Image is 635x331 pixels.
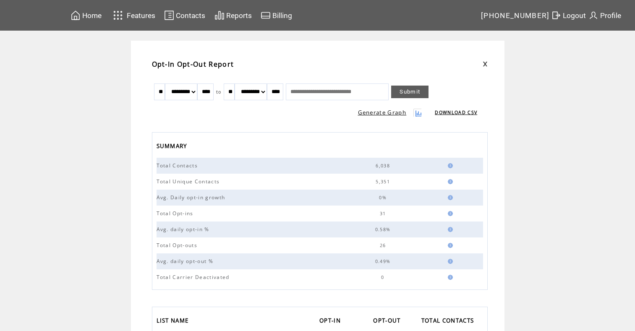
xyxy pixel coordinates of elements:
img: chart.svg [214,10,225,21]
span: OPT-OUT [373,315,402,328]
span: 6,038 [376,163,392,169]
img: contacts.svg [164,10,174,21]
span: Avg. daily opt-in % [157,226,212,233]
span: Total Opt-ins [157,210,196,217]
a: TOTAL CONTACTS [421,315,478,328]
span: 31 [380,211,388,216]
span: 0.58% [375,227,393,232]
img: help.gif [445,163,453,168]
a: Logout [550,9,587,22]
span: Contacts [176,11,205,20]
span: Logout [563,11,586,20]
img: creidtcard.svg [261,10,271,21]
img: help.gif [445,211,453,216]
span: Billing [272,11,292,20]
span: OPT-IN [319,315,343,328]
span: Total Carrier Deactivated [157,274,232,281]
img: home.svg [71,10,81,21]
img: help.gif [445,227,453,232]
a: Features [110,7,157,23]
span: to [216,89,222,95]
span: Features [127,11,155,20]
span: Total Unique Contacts [157,178,222,185]
span: Profile [600,11,621,20]
a: Home [69,9,103,22]
a: Submit [391,86,429,98]
span: Reports [226,11,252,20]
span: LIST NAME [157,315,191,328]
a: LIST NAME [157,315,193,328]
a: OPT-IN [319,315,345,328]
img: profile.svg [588,10,598,21]
img: help.gif [445,259,453,264]
a: Generate Graph [358,109,407,116]
a: Billing [259,9,293,22]
a: Profile [587,9,622,22]
img: help.gif [445,195,453,200]
span: 0.49% [375,258,393,264]
span: 0 [381,274,386,280]
span: 26 [380,242,388,248]
span: [PHONE_NUMBER] [481,11,550,20]
img: help.gif [445,275,453,280]
a: OPT-OUT [373,315,405,328]
a: Contacts [163,9,206,22]
img: help.gif [445,243,453,248]
span: Total Opt-outs [157,242,200,249]
span: Home [82,11,102,20]
a: DOWNLOAD CSV [435,109,477,115]
img: exit.svg [551,10,561,21]
span: SUMMARY [157,140,189,154]
span: 0% [379,195,389,201]
img: features.svg [111,8,125,22]
span: TOTAL CONTACTS [421,315,476,328]
span: Avg. daily opt-out % [157,258,216,265]
span: Avg. Daily opt-in growth [157,194,227,201]
a: Reports [213,9,253,22]
span: 5,351 [376,179,392,185]
img: help.gif [445,179,453,184]
span: Opt-In Opt-Out Report [152,60,234,69]
span: Total Contacts [157,162,200,169]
